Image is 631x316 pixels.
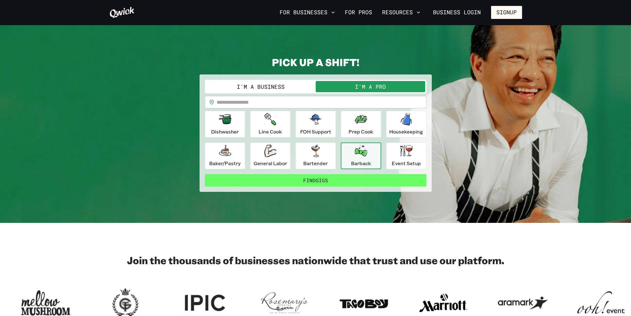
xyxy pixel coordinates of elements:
[491,6,522,19] button: Signup
[386,142,426,169] button: Event Setup
[428,6,486,19] a: Business Login
[341,142,381,169] button: Barback
[254,160,287,167] p: General Labor
[300,128,331,135] p: FOH Support
[303,160,328,167] p: Bartender
[351,160,371,167] p: Barback
[250,111,291,138] button: Line Cook
[349,128,373,135] p: Prep Cook
[211,128,239,135] p: Dishwasher
[209,160,241,167] p: Baker/Pastry
[341,111,381,138] button: Prep Cook
[342,7,375,18] a: For Pros
[392,160,421,167] p: Event Setup
[205,142,245,169] button: Baker/Pastry
[250,142,291,169] button: General Labor
[295,142,336,169] button: Bartender
[259,128,282,135] p: Line Cook
[205,174,426,187] button: FindGigs
[206,81,316,92] button: I'm a Business
[380,7,423,18] button: Resources
[389,128,423,135] p: Housekeeping
[295,111,336,138] button: FOH Support
[316,81,425,92] button: I'm a Pro
[200,56,432,68] h2: PICK UP A SHIFT!
[205,111,245,138] button: Dishwasher
[386,111,426,138] button: Housekeeping
[109,254,522,266] h2: Join the thousands of businesses nationwide that trust and use our platform.
[277,7,337,18] button: For Businesses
